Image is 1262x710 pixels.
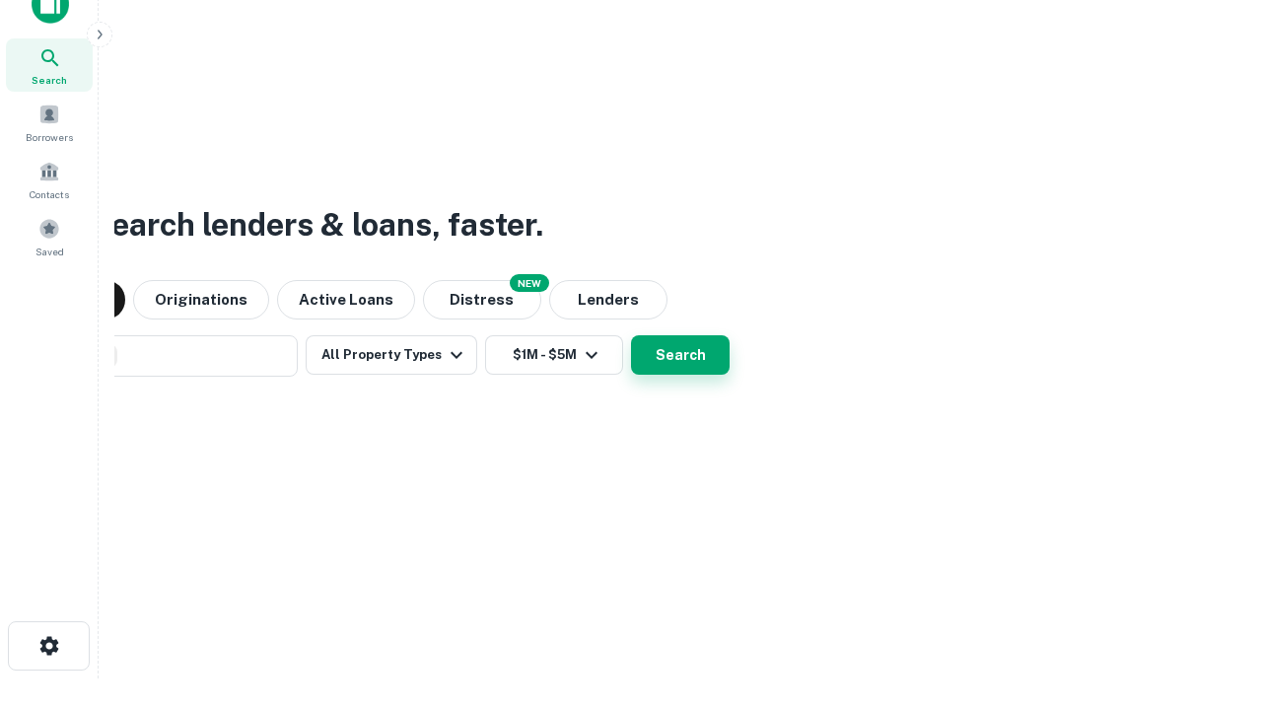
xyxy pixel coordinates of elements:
button: Originations [133,280,269,319]
span: Saved [35,244,64,259]
button: Search distressed loans with lien and other non-mortgage details. [423,280,541,319]
button: All Property Types [306,335,477,375]
a: Contacts [6,153,93,206]
iframe: Chat Widget [1163,489,1262,584]
span: Search [32,72,67,88]
span: Borrowers [26,129,73,145]
div: NEW [510,274,549,292]
a: Saved [6,210,93,263]
button: $1M - $5M [485,335,623,375]
button: Lenders [549,280,667,319]
span: Contacts [30,186,69,202]
button: Active Loans [277,280,415,319]
a: Borrowers [6,96,93,149]
a: Search [6,38,93,92]
button: Search [631,335,730,375]
h3: Search lenders & loans, faster. [90,201,543,248]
